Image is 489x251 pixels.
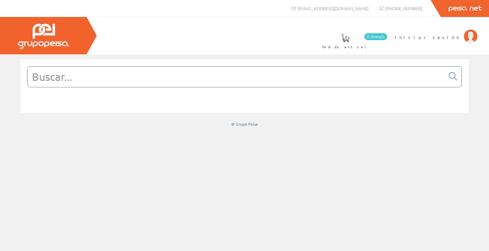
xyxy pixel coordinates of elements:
[18,24,69,49] img: Grupo Peisa
[322,43,368,50] span: Pedido actual
[395,28,477,35] a: Iniciar sesión
[20,121,469,127] div: © Grupo Peisa
[395,34,460,40] span: Iniciar sesión
[364,33,387,40] span: 0 línea/s
[385,5,422,11] span: [PHONE_NUMBER]
[28,67,445,87] input: Buscar...
[297,5,368,11] span: [EMAIL_ADDRESS][DOMAIN_NAME]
